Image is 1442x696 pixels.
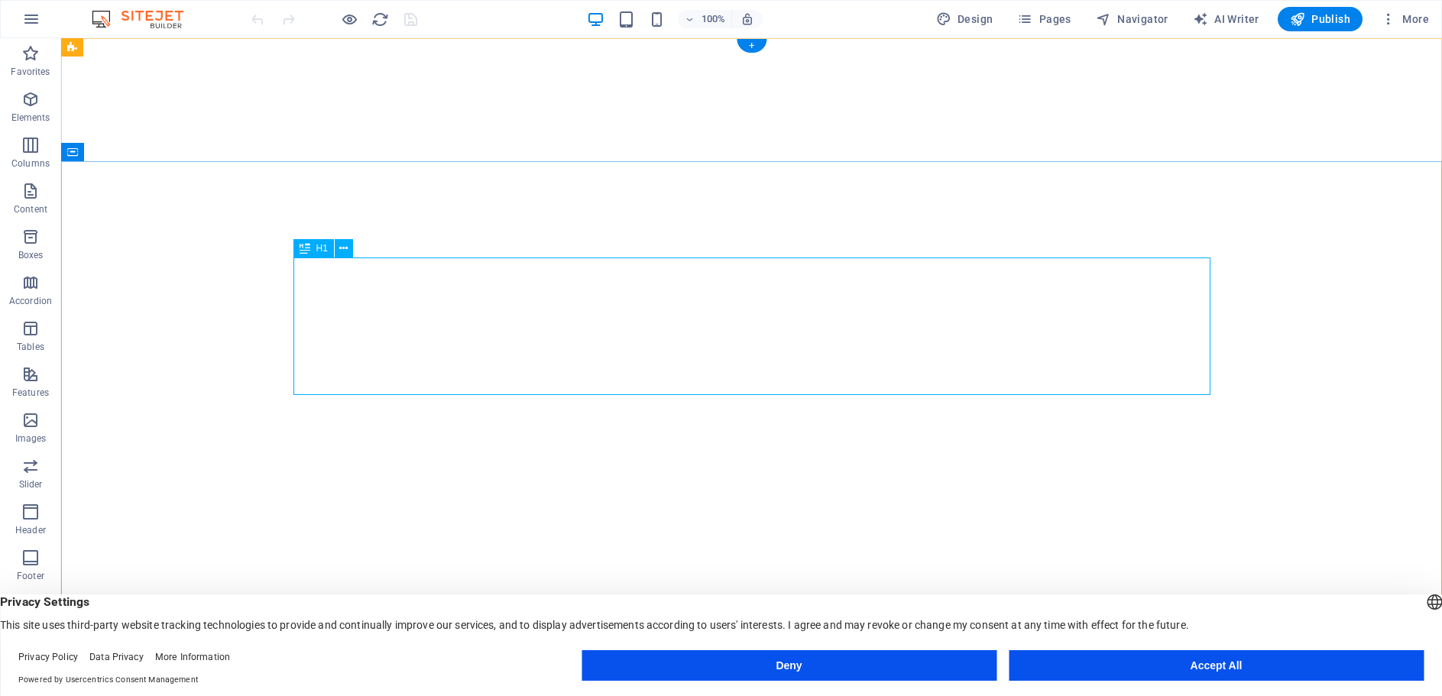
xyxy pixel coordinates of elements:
button: More [1375,7,1435,31]
p: Images [15,432,47,445]
p: Accordion [9,295,52,307]
span: Design [936,11,993,27]
p: Elements [11,112,50,124]
button: Publish [1278,7,1363,31]
span: H1 [316,244,328,253]
span: Publish [1290,11,1350,27]
p: Content [14,203,47,215]
button: Click here to leave preview mode and continue editing [340,10,358,28]
span: Pages [1017,11,1071,27]
button: Design [930,7,1000,31]
button: Navigator [1090,7,1175,31]
div: + [737,39,766,53]
p: Features [12,387,49,399]
span: More [1381,11,1429,27]
div: Design (Ctrl+Alt+Y) [930,7,1000,31]
p: Header [15,524,46,536]
i: Reload page [371,11,389,28]
img: Editor Logo [88,10,203,28]
span: AI Writer [1193,11,1259,27]
p: Columns [11,157,50,170]
button: 100% [678,10,732,28]
button: reload [371,10,389,28]
span: Navigator [1096,11,1168,27]
button: Pages [1011,7,1077,31]
h6: 100% [701,10,725,28]
i: On resize automatically adjust zoom level to fit chosen device. [740,12,754,26]
p: Favorites [11,66,50,78]
p: Footer [17,570,44,582]
p: Tables [17,341,44,353]
button: AI Writer [1187,7,1265,31]
p: Boxes [18,249,44,261]
p: Slider [19,478,43,490]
